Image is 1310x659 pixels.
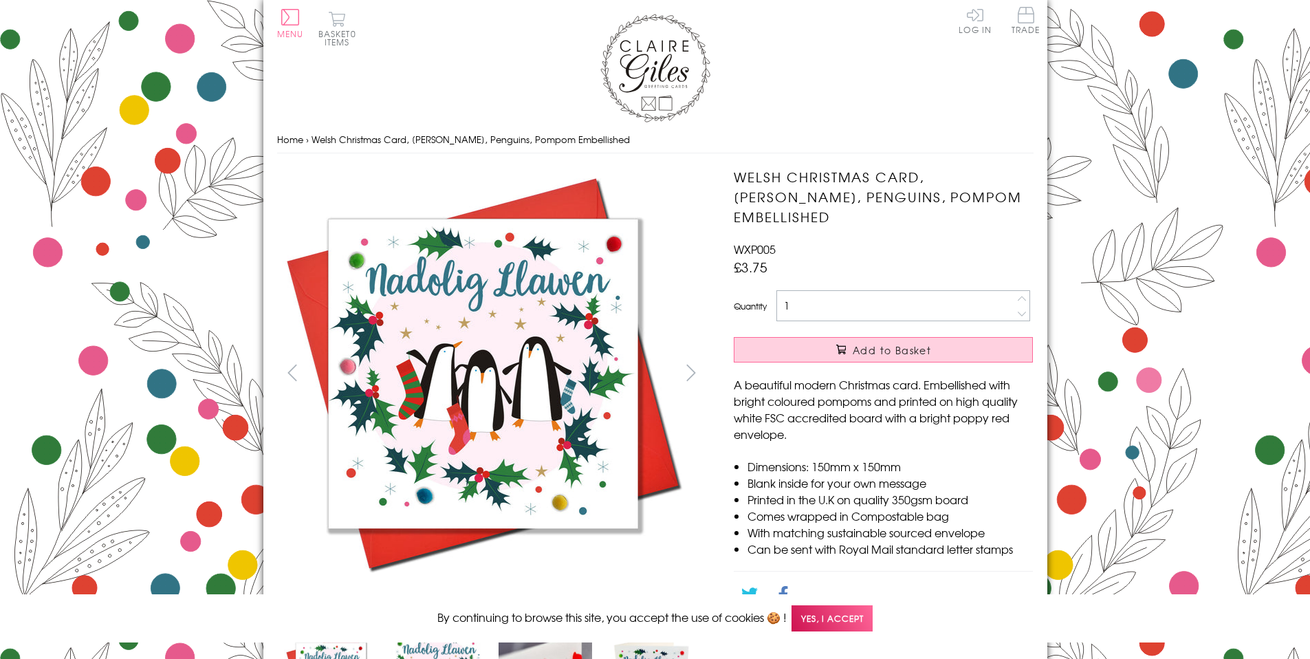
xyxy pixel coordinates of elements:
[306,133,309,146] span: ›
[277,133,303,146] a: Home
[747,524,1033,541] li: With matching sustainable sourced envelope
[277,357,308,388] button: prev
[734,376,1033,442] p: A beautiful modern Christmas card. Embellished with bright coloured pompoms and printed on high q...
[747,508,1033,524] li: Comes wrapped in Compostable bag
[747,491,1033,508] li: Printed in the U.K on quality 350gsm board
[747,458,1033,475] li: Dimensions: 150mm x 150mm
[747,475,1033,491] li: Blank inside for your own message
[325,28,356,48] span: 0 items
[734,300,767,312] label: Quantity
[1012,7,1040,36] a: Trade
[734,241,776,257] span: WXP005
[675,357,706,388] button: next
[318,11,356,46] button: Basket0 items
[277,126,1034,154] nav: breadcrumbs
[734,337,1033,363] button: Add to Basket
[706,167,1119,580] img: Welsh Christmas Card, Nadolig Llawen, Penguins, Pompom Embellished
[734,257,767,277] span: £3.75
[747,541,1033,557] li: Can be sent with Royal Mail standard letter stamps
[276,167,689,580] img: Welsh Christmas Card, Nadolig Llawen, Penguins, Pompom Embellished
[1012,7,1040,34] span: Trade
[277,9,304,38] button: Menu
[792,605,873,632] span: Yes, I accept
[853,343,931,357] span: Add to Basket
[277,28,304,40] span: Menu
[959,7,992,34] a: Log In
[734,167,1033,226] h1: Welsh Christmas Card, [PERSON_NAME], Penguins, Pompom Embellished
[600,14,710,122] img: Claire Giles Greetings Cards
[312,133,630,146] span: Welsh Christmas Card, [PERSON_NAME], Penguins, Pompom Embellished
